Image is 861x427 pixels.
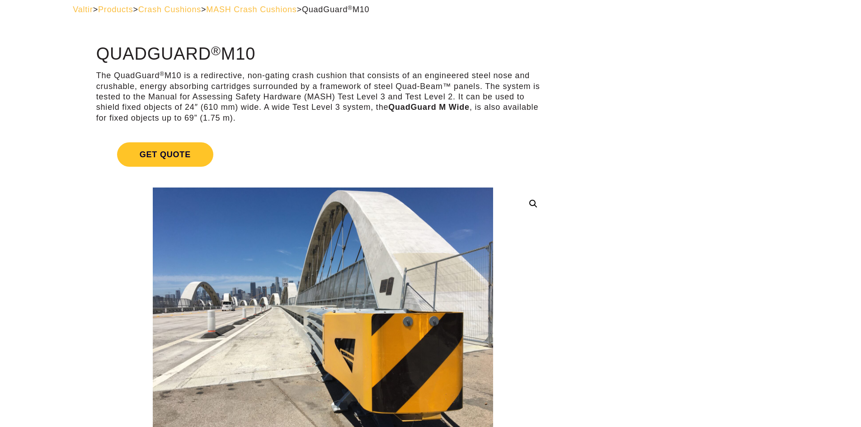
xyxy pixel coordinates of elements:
[73,5,788,15] div: > > > >
[388,103,470,112] strong: QuadGuard M Wide
[117,142,213,167] span: Get Quote
[160,70,165,77] sup: ®
[96,70,550,123] p: The QuadGuard M10 is a redirective, non-gating crash cushion that consists of an engineered steel...
[73,5,93,14] a: Valtir
[96,45,550,64] h1: QuadGuard M10
[302,5,369,14] span: QuadGuard M10
[138,5,201,14] a: Crash Cushions
[348,5,353,11] sup: ®
[96,131,550,178] a: Get Quote
[211,43,221,58] sup: ®
[98,5,133,14] a: Products
[206,5,296,14] a: MASH Crash Cushions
